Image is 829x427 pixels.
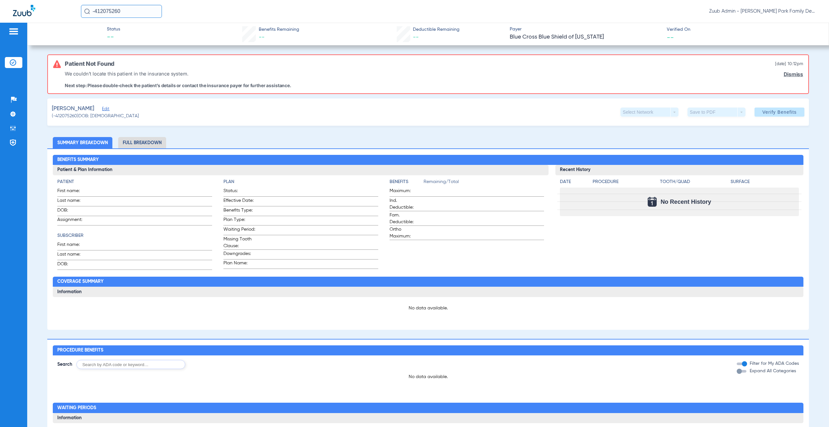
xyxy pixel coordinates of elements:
span: Benefits Remaining [259,26,299,33]
app-breakdown-title: Procedure [593,179,658,188]
span: Last name: [57,197,89,206]
label: Filter for My ADA Codes [748,360,799,367]
h4: Plan [223,179,378,185]
app-breakdown-title: Surface [731,179,799,188]
h4: Procedure [593,179,658,185]
span: Maximum: [390,188,421,196]
span: [DATE] 10:12PM [775,60,803,67]
span: DOB: [57,207,89,216]
span: Missing Tooth Clause: [223,236,255,249]
h4: Benefits [390,179,424,185]
span: Status [107,26,120,33]
span: Remaining/Total [424,179,544,188]
span: Verify Benefits [762,110,797,115]
h2: Waiting Periods [53,403,803,413]
h4: Surface [731,179,799,185]
h2: Coverage Summary [53,277,803,287]
span: Blue Cross Blue Shield of [US_STATE] [510,33,661,41]
span: -- [259,34,265,40]
a: Dismiss [784,71,803,77]
span: Assignment: [57,216,89,225]
input: Search for patients [81,5,162,18]
input: Search by ADA code or keyword… [76,360,185,369]
span: -- [107,33,120,42]
span: Zuub Admin - [PERSON_NAME] Park Family Dentistry [709,8,816,15]
h4: Date [560,179,587,185]
span: Payer [510,26,661,33]
span: Deductible Remaining [413,26,460,33]
span: (-412075260) DOB: [DEMOGRAPHIC_DATA] [52,113,139,120]
li: Full Breakdown [118,137,166,148]
span: DOB: [57,261,89,270]
span: First name: [57,241,89,250]
span: -- [413,34,419,40]
span: Fam. Deductible: [390,212,421,225]
img: Zuub Logo [13,5,35,16]
span: [PERSON_NAME] [52,105,94,113]
img: Calendar [648,197,657,207]
p: No data available. [53,374,803,380]
h3: Information [53,287,803,297]
span: Waiting Period: [223,226,255,235]
span: Search [57,361,72,368]
span: Verified On [667,26,818,33]
app-breakdown-title: Benefits [390,179,424,188]
span: First name: [57,188,89,196]
span: Expand All Categories [750,369,796,373]
img: hamburger-icon [8,28,19,35]
p: We couldn’t locate this patient in the insurance system. [65,70,291,77]
span: Effective Date: [223,197,255,206]
span: Edit [102,107,108,113]
h3: Recent History [555,165,803,175]
span: Downgrades: [223,250,255,259]
p: Next step: Please double-check the patient’s details or contact the insurance payer for further a... [65,83,291,88]
app-breakdown-title: Date [560,179,587,188]
h4: Subscriber [57,232,212,239]
span: Ortho Maximum: [390,226,421,240]
img: error-icon [53,60,61,68]
span: Last name: [57,251,89,260]
span: Status: [223,188,255,196]
span: Benefits Type: [223,207,255,216]
span: Plan Name: [223,260,255,269]
p: No data available. [57,305,799,311]
button: Verify Benefits [755,108,804,117]
h3: Patient & Plan Information [53,165,549,175]
h4: Patient [57,179,212,185]
h6: Patient Not Found [65,60,114,67]
app-breakdown-title: Tooth/Quad [660,179,728,188]
span: -- [667,34,674,40]
span: Plan Type: [223,216,255,225]
span: No Recent History [661,199,711,205]
span: Ind. Deductible: [390,197,421,211]
img: Search Icon [84,8,90,14]
h2: Benefits Summary [53,155,803,165]
h3: Information [53,413,803,423]
h2: Procedure Benefits [53,345,803,356]
h4: Tooth/Quad [660,179,728,185]
li: Summary Breakdown [53,137,112,148]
